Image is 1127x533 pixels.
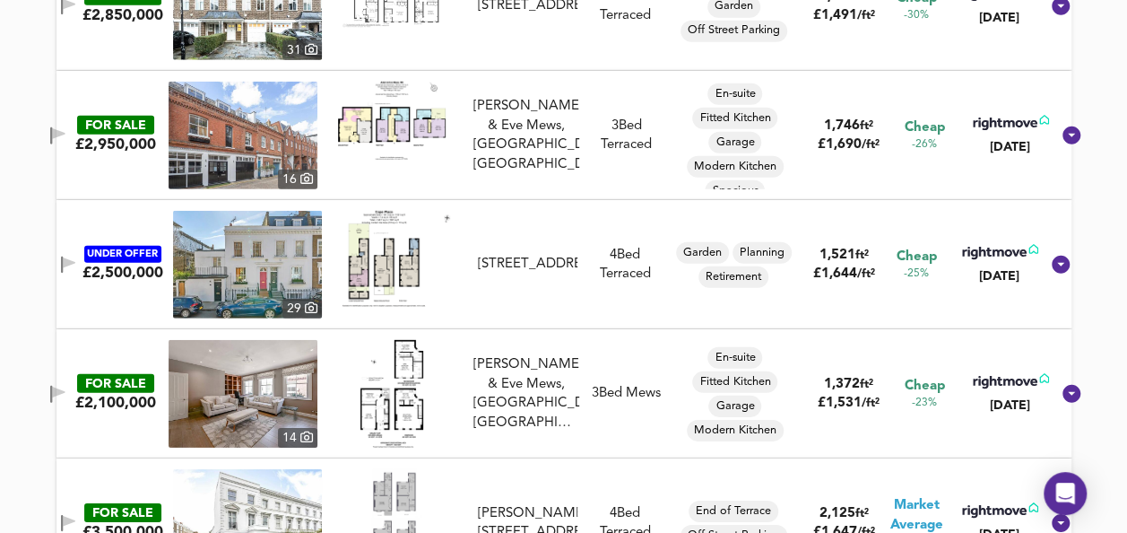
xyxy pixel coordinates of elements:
[813,9,875,22] span: £ 1,491
[859,379,872,390] span: ft²
[473,97,579,174] div: [PERSON_NAME] & Eve Mews, [GEOGRAPHIC_DATA], [GEOGRAPHIC_DATA]
[904,8,929,23] span: -30%
[82,5,163,25] div: £2,850,000
[692,371,777,393] div: Fitted Kitchen
[1044,472,1087,515] div: Open Intercom Messenger
[360,340,424,448] img: Floorplan
[969,397,1049,415] div: [DATE]
[56,71,1071,200] div: FOR SALE£2,950,000 property thumbnail 16 Floorplan[PERSON_NAME] & Eve Mews, [GEOGRAPHIC_DATA], [G...
[82,263,163,283] div: £2,500,000
[708,398,761,415] span: Garage
[705,183,765,199] span: Spacious
[912,137,937,153] span: -26%
[969,138,1049,156] div: [DATE]
[813,267,875,281] span: £ 1,644
[75,393,156,413] div: £2,100,000
[282,40,322,60] div: 31
[77,116,154,135] div: FOR SALE
[707,347,762,369] div: En-suite
[692,108,777,129] div: Fitted Kitchen
[708,132,761,153] div: Garage
[342,211,450,307] img: Floorplan
[681,22,787,39] span: Off Street Parking
[173,211,322,319] img: property thumbnail
[857,10,875,22] span: / ft²
[707,86,762,102] span: En-suite
[338,82,446,160] img: Floorplan
[958,9,1038,27] div: [DATE]
[698,269,768,285] span: Retirement
[861,398,879,409] span: / ft²
[904,377,944,396] span: Cheap
[689,501,778,522] div: End of Terrace
[1061,383,1082,405] svg: Show Details
[707,350,762,366] span: En-suite
[698,266,768,288] div: Retirement
[84,503,161,522] div: FOR SALE
[707,83,762,105] div: En-suite
[282,299,322,319] div: 29
[56,329,1071,459] div: FOR SALE£2,100,000 property thumbnail 14 Floorplan[PERSON_NAME] & Eve Mews, [GEOGRAPHIC_DATA], [G...
[1061,125,1082,146] svg: Show Details
[689,503,778,520] span: End of Terrace
[823,119,859,133] span: 1,746
[733,242,792,264] div: Planning
[819,249,855,262] span: 1,521
[861,139,879,151] span: / ft²
[687,159,784,175] span: Modern Kitchen
[586,117,667,155] div: 3 Bed Terraced
[708,396,761,417] div: Garage
[855,249,869,261] span: ft²
[681,21,787,42] div: Off Street Parking
[84,246,161,263] div: UNDER OFFER
[859,120,872,132] span: ft²
[278,428,317,448] div: 14
[173,211,322,319] a: property thumbnail 29
[676,245,729,261] span: Garden
[75,135,156,154] div: £2,950,000
[819,507,855,520] span: 2,125
[896,248,936,266] span: Cheap
[56,200,1071,329] div: UNDER OFFER£2,500,000 property thumbnail 29 Floorplan[STREET_ADDRESS]4Bed TerracedGardenPlanningR...
[705,180,765,202] div: Spacious
[478,255,577,274] div: [STREET_ADDRESS]
[687,423,784,439] span: Modern Kitchen
[473,355,579,433] div: [PERSON_NAME] & Eve Mews, [GEOGRAPHIC_DATA], [GEOGRAPHIC_DATA], W8 6UG
[1050,254,1071,275] svg: Show Details
[687,420,784,441] div: Modern Kitchen
[585,246,665,284] div: 4 Bed Terraced
[278,170,317,189] div: 16
[912,396,937,411] span: -23%
[169,340,317,448] img: property thumbnail
[708,135,761,151] span: Garage
[904,118,944,137] span: Cheap
[904,266,929,282] span: -25%
[592,384,661,403] div: 3 Bed Mews
[733,245,792,261] span: Planning
[817,397,879,410] span: £ 1,531
[692,110,777,127] span: Fitted Kitchen
[77,374,154,393] div: FOR SALE
[855,508,869,520] span: ft²
[169,340,317,448] a: property thumbnail 14
[169,82,317,189] img: property thumbnail
[817,138,879,152] span: £ 1,690
[958,267,1038,285] div: [DATE]
[823,378,859,391] span: 1,372
[857,268,875,280] span: / ft²
[169,82,317,189] a: property thumbnail 16
[692,374,777,390] span: Fitted Kitchen
[676,242,729,264] div: Garden
[687,156,784,178] div: Modern Kitchen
